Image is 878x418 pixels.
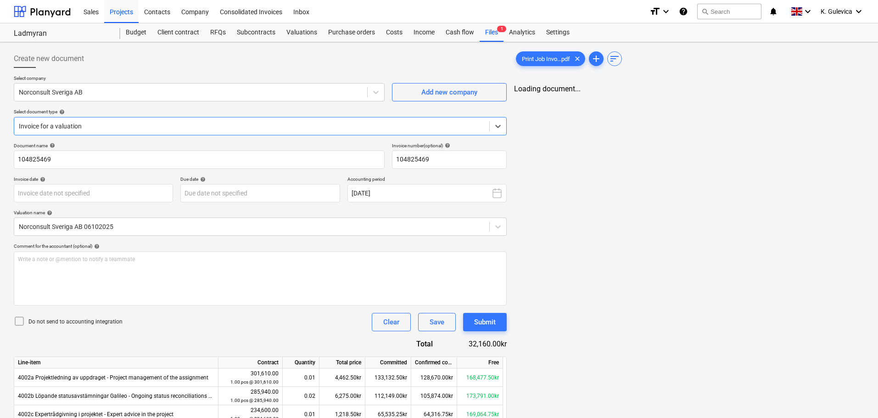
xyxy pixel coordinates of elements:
[14,243,507,249] div: Comment for the accountant (optional)
[832,374,878,418] iframe: Chat Widget
[516,56,576,62] span: Print Job Invo...pdf
[347,176,507,184] p: Accounting period
[152,23,205,42] a: Client contract
[408,23,440,42] a: Income
[14,176,173,182] div: Invoice date
[14,29,109,39] div: Ladmyran
[283,387,319,405] div: 0.02
[541,23,575,42] a: Settings
[591,53,602,64] span: add
[222,369,279,386] div: 301,610.00
[503,23,541,42] a: Analytics
[392,83,507,101] button: Add new company
[365,357,411,368] div: Committed
[283,357,319,368] div: Quantity
[457,387,503,405] div: 173,791.00kr
[180,176,340,182] div: Due date
[347,184,507,202] button: [DATE]
[222,388,279,405] div: 285,940.00
[516,51,585,66] div: Print Job Invo...pdf
[365,368,411,387] div: 133,132.50kr
[230,379,279,385] small: 1.00 pcs @ 301,610.00
[802,6,813,17] i: keyboard_arrow_down
[45,210,52,216] span: help
[231,23,281,42] a: Subcontracts
[383,316,399,328] div: Clear
[14,109,507,115] div: Select document type
[463,313,507,331] button: Submit
[769,6,778,17] i: notifications
[365,387,411,405] div: 112,149.00kr
[230,398,279,403] small: 1.00 pcs @ 285,940.00
[14,357,218,368] div: Line-item
[14,143,385,149] div: Document name
[392,150,507,169] input: Invoice number
[853,6,864,17] i: keyboard_arrow_down
[38,177,45,182] span: help
[418,313,456,331] button: Save
[609,53,620,64] span: sort
[411,357,457,368] div: Confirmed costs
[319,368,365,387] div: 4,462.50kr
[323,23,380,42] a: Purchase orders
[57,109,65,115] span: help
[411,387,457,405] div: 105,874.00kr
[649,6,660,17] i: format_size
[411,368,457,387] div: 128,670.00kr
[14,150,385,169] input: Document name
[679,6,688,17] i: Knowledge base
[180,184,340,202] input: Due date not specified
[205,23,231,42] a: RFQs
[572,53,583,64] span: clear
[281,23,323,42] a: Valuations
[120,23,152,42] a: Budget
[421,86,477,98] div: Add new company
[497,26,506,32] span: 1
[18,411,173,418] span: 4002c Expertrådgivning i projektet - Expert advice in the project
[14,184,173,202] input: Invoice date not specified
[18,393,225,399] span: 4002b Löpande statusavstämningar Galileo - Ongoing status reconciliations Galileo
[14,53,84,64] span: Create new document
[18,374,208,381] span: 4002a Projektledning av uppdraget - Project management of the assignment
[14,210,507,216] div: Valuation name
[480,23,503,42] div: Files
[198,177,206,182] span: help
[92,244,100,249] span: help
[447,339,507,349] div: 32,160.00kr
[514,84,864,93] div: Loading document...
[387,339,447,349] div: Total
[457,357,503,368] div: Free
[392,143,507,149] div: Invoice number (optional)
[372,313,411,331] button: Clear
[440,23,480,42] a: Cash flow
[28,318,123,326] p: Do not send to accounting integration
[443,143,450,148] span: help
[701,8,709,15] span: search
[14,75,385,83] p: Select company
[283,368,319,387] div: 0.01
[697,4,761,19] button: Search
[480,23,503,42] a: Files1
[821,8,852,15] span: K. Gulevica
[380,23,408,42] a: Costs
[319,387,365,405] div: 6,275.00kr
[430,316,444,328] div: Save
[218,357,283,368] div: Contract
[319,357,365,368] div: Total price
[660,6,671,17] i: keyboard_arrow_down
[48,143,55,148] span: help
[474,316,496,328] div: Submit
[457,368,503,387] div: 168,477.50kr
